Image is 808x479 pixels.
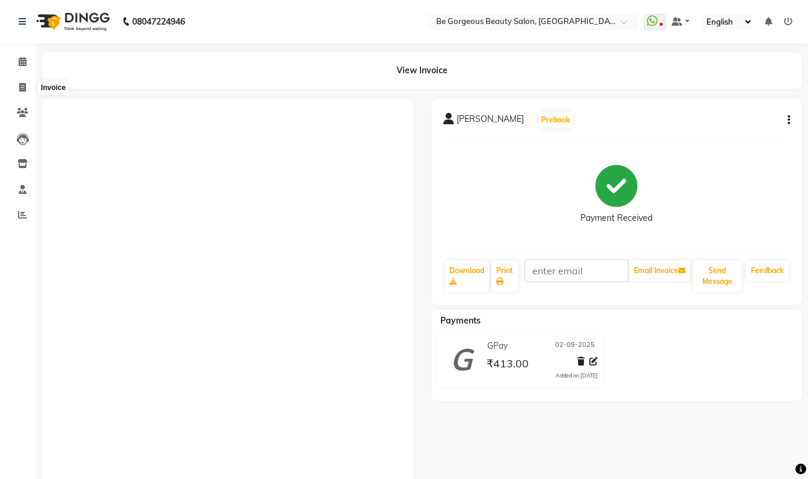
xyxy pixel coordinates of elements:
[487,340,508,352] span: GPay
[38,81,68,95] div: Invoice
[524,259,628,282] input: enter email
[132,5,185,38] b: 08047224946
[491,261,519,292] a: Print
[580,212,652,224] div: Payment Received
[440,315,481,326] span: Payments
[693,261,741,292] button: Send Message
[556,372,598,380] div: Added on [DATE]
[538,112,573,128] button: Prebook
[746,261,789,281] a: Feedback
[457,113,524,130] span: [PERSON_NAME]
[445,261,489,292] a: Download
[42,52,802,89] div: View Invoice
[555,340,595,352] span: 02-09-2025
[31,5,113,38] img: logo
[629,261,690,281] button: Email Invoice
[487,357,529,373] span: ₹413.00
